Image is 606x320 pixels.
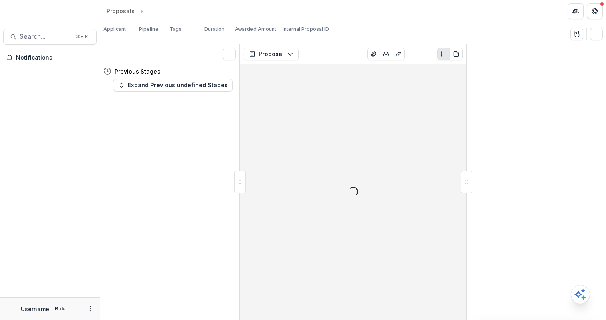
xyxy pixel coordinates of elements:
button: Expand Previous undefined Stages [113,79,233,92]
p: Pipeline [139,26,158,33]
nav: breadcrumb [103,5,179,17]
button: Search... [3,29,97,45]
button: Get Help [587,3,603,19]
p: Tags [170,26,182,33]
button: PDF view [450,48,463,60]
span: Notifications [16,54,93,61]
button: Open AI Assistant [571,285,590,304]
button: Notifications [3,51,97,64]
p: Username [21,305,49,313]
button: View Attached Files [367,48,380,60]
a: Proposals [103,5,138,17]
span: Search... [20,33,71,40]
p: Applicant [103,26,126,33]
h4: Previous Stages [115,67,160,76]
button: More [85,304,95,314]
button: Plaintext view [437,48,450,60]
button: Partners [568,3,584,19]
button: Toggle View Cancelled Tasks [223,48,236,60]
p: Internal Proposal ID [283,26,329,33]
div: Proposals [107,7,135,15]
p: Awarded Amount [235,26,276,33]
p: Role [53,305,68,312]
div: ⌘ + K [74,32,90,41]
button: Proposal [244,48,299,60]
p: Duration [204,26,224,33]
button: Edit as form [392,48,405,60]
